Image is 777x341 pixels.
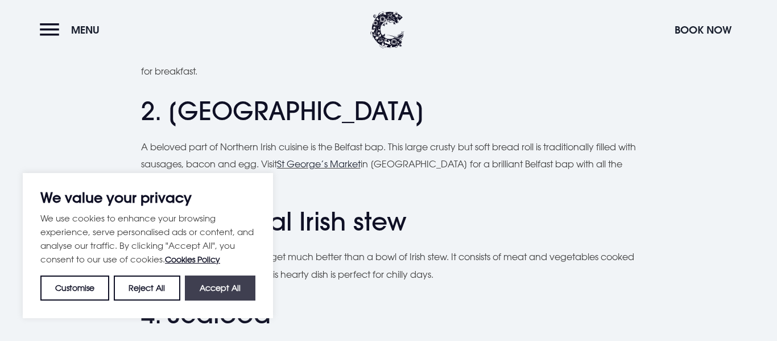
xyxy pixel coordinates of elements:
h2: 4. Seafood [141,299,637,330]
button: Accept All [185,276,255,301]
h2: 2. [GEOGRAPHIC_DATA] [141,96,637,126]
button: Reject All [114,276,180,301]
button: Menu [40,18,105,42]
button: Customise [40,276,109,301]
a: Cookies Policy [165,254,220,264]
img: Clandeboye Lodge [370,11,404,48]
div: We value your privacy [23,173,273,318]
a: St George’s Market [277,158,361,170]
button: Book Now [669,18,737,42]
p: We use cookies to enhance your browsing experience, serve personalised ads or content, and analys... [40,211,255,266]
p: We value your privacy [40,191,255,204]
p: A beloved part of Northern Irish cuisine is the Belfast bap. This large crusty but soft bread rol... [141,138,637,190]
h2: 3. Traditional Irish stew [141,207,637,237]
p: Northern Ireland food doesn't get much better than a bowl of Irish stew. It consists of meat and ... [141,248,637,283]
span: Menu [71,23,100,36]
